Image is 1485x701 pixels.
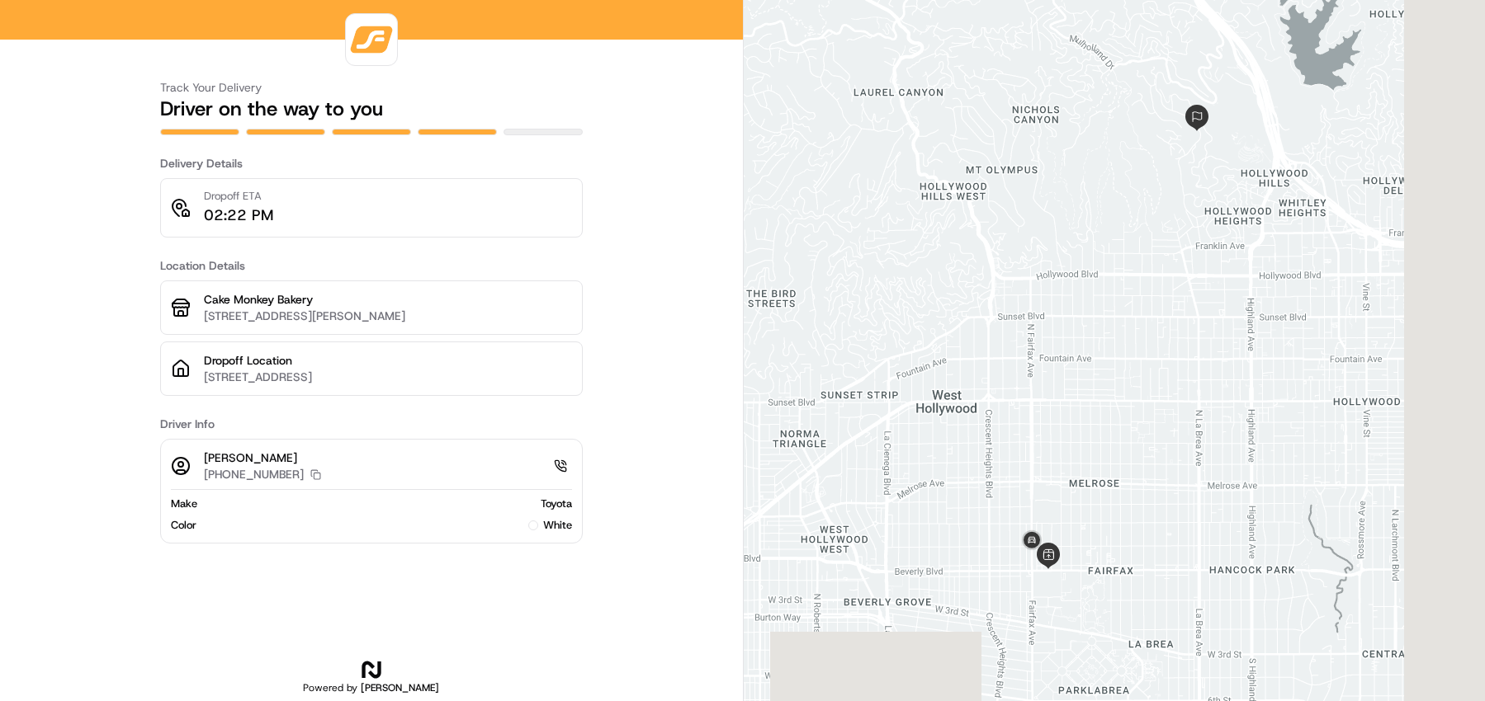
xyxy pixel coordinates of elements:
[204,308,572,324] p: [STREET_ADDRESS][PERSON_NAME]
[160,96,583,122] h2: Driver on the way to you
[160,155,583,172] h3: Delivery Details
[543,518,572,533] span: white
[160,79,583,96] h3: Track Your Delivery
[541,496,572,511] span: Toyota
[349,17,394,62] img: logo-public_tracking_screen-VNDR-1688417501853.png
[160,416,583,432] h3: Driver Info
[361,681,439,694] span: [PERSON_NAME]
[204,449,321,466] p: [PERSON_NAME]
[204,204,273,227] p: 02:22 PM
[204,291,572,308] p: Cake Monkey Bakery
[171,518,196,533] span: Color
[160,257,583,274] h3: Location Details
[204,369,572,385] p: [STREET_ADDRESS]
[303,681,439,694] h2: Powered by
[171,496,197,511] span: Make
[204,466,304,482] p: [PHONE_NUMBER]
[204,352,572,369] p: Dropoff Location
[204,189,273,204] p: Dropoff ETA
